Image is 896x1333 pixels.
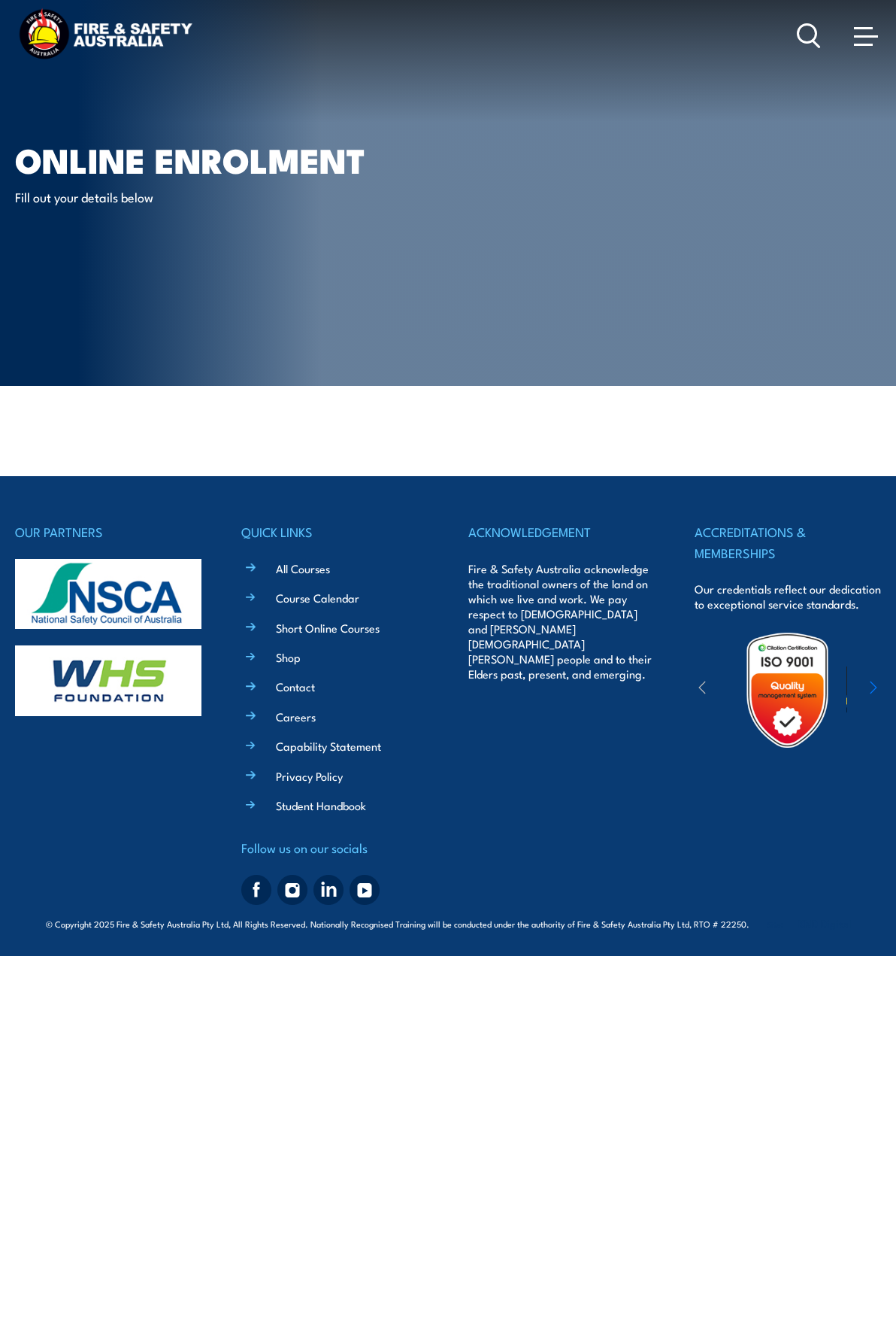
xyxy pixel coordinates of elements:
[468,521,655,542] h4: ACKNOWLEDGEMENT
[241,837,428,858] h4: Follow us on our socials
[276,797,366,813] a: Student Handbook
[695,521,881,563] h4: ACCREDITATIONS & MEMBERSHIPS
[15,521,201,542] h4: OUR PARTNERS
[241,521,428,542] h4: QUICK LINKS
[468,561,655,682] p: Fire & Safety Australia acknowledge the traditional owners of the land on which we live and work....
[767,918,851,930] span: Site:
[15,188,289,205] p: Fill out your details below
[15,645,201,716] img: whs-logo-footer
[276,649,301,665] a: Shop
[276,709,316,724] a: Careers
[276,590,359,606] a: Course Calendar
[276,738,381,754] a: Capability Statement
[276,620,380,636] a: Short Online Courses
[276,560,330,576] a: All Courses
[276,679,315,694] a: Contact
[15,144,386,174] h1: Online Enrolment
[15,559,201,630] img: nsca-logo-footer
[728,631,846,749] img: Untitled design (19)
[695,581,881,612] p: Our credentials reflect our dedication to exceptional service standards.
[798,915,851,931] a: KND Digital
[276,768,343,784] a: Privacy Policy
[46,916,851,931] span: © Copyright 2025 Fire & Safety Australia Pty Ltd, All Rights Reserved. Nationally Recognised Trai...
